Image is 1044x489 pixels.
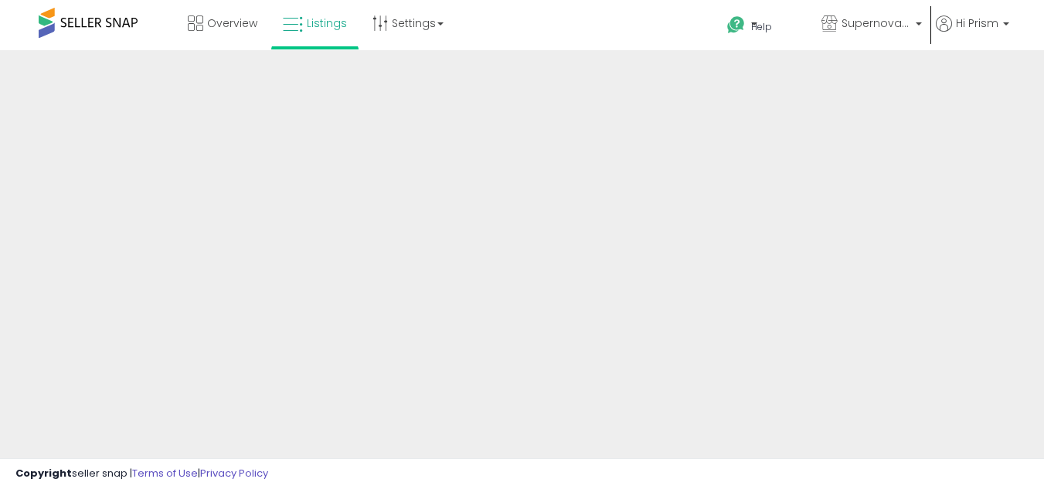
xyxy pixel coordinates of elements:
strong: Copyright [15,466,72,481]
div: seller snap | | [15,467,268,481]
span: Hi Prism [956,15,998,31]
span: Help [751,20,772,33]
a: Terms of Use [132,466,198,481]
i: Get Help [726,15,746,35]
span: Overview [207,15,257,31]
a: Hi Prism [936,15,1009,50]
span: Listings [307,15,347,31]
a: Help [715,4,808,50]
a: Privacy Policy [200,466,268,481]
span: Supernova Co. [842,15,911,31]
